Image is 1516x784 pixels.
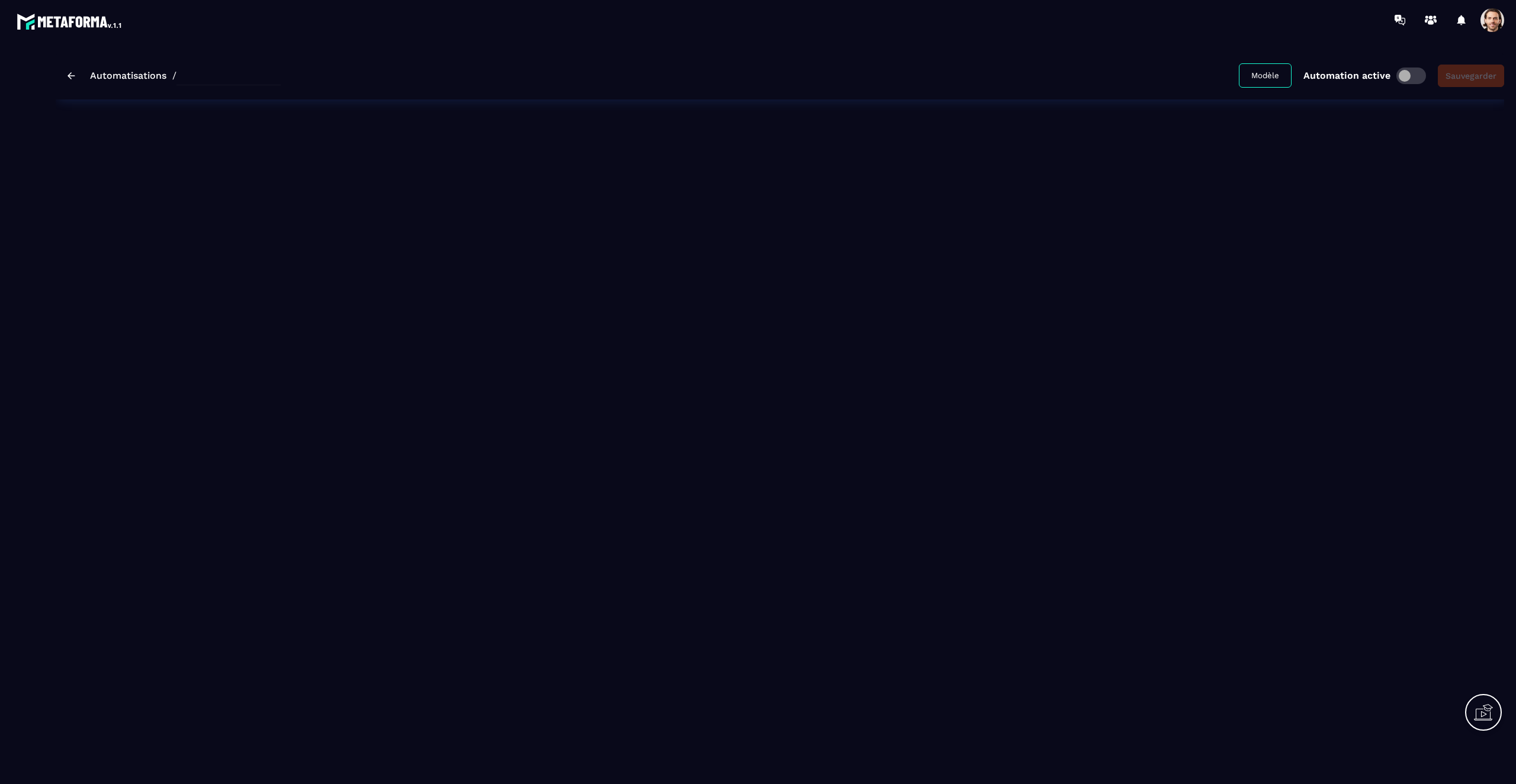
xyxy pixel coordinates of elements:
[68,72,75,79] img: arrow
[1303,70,1390,81] p: Automation active
[1239,63,1292,88] button: Modèle
[172,70,176,81] span: /
[17,11,123,32] img: logo
[90,70,166,81] a: Automatisations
